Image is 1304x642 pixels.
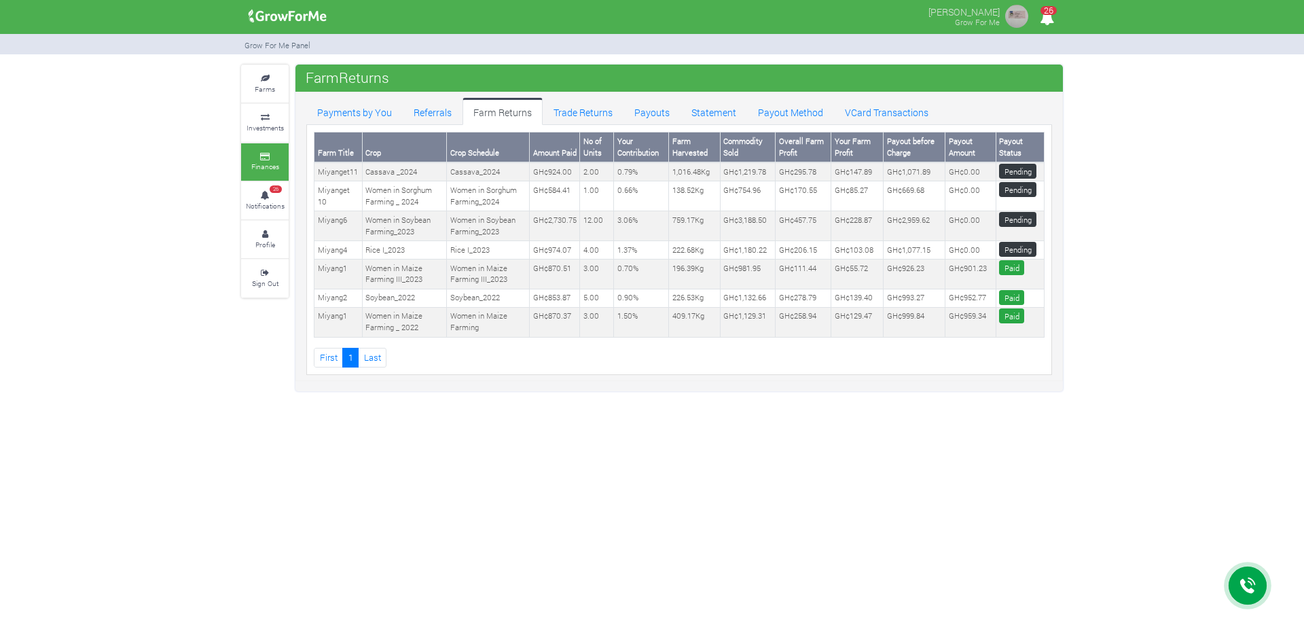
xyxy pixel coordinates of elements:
[720,307,775,337] td: GH¢1,129.31
[255,84,275,94] small: Farms
[945,307,996,337] td: GH¢959.34
[270,185,282,194] span: 26
[720,289,775,307] td: GH¢1,132.66
[831,211,884,241] td: GH¢228.87
[669,132,721,162] th: Farm Harvested
[999,260,1024,276] span: Paid
[314,289,363,307] td: Miyang2
[776,241,831,260] td: GH¢206.15
[614,181,669,211] td: 0.66%
[720,260,775,289] td: GH¢981.95
[362,162,447,181] td: Cassava _2024
[530,289,580,307] td: GH¢853.87
[447,162,530,181] td: Cassava_2024
[247,123,284,132] small: Investments
[255,240,275,249] small: Profile
[614,260,669,289] td: 0.70%
[884,260,945,289] td: GH¢926.23
[580,307,614,337] td: 3.00
[884,241,945,260] td: GH¢1,077.15
[955,17,1000,27] small: Grow For Me
[884,289,945,307] td: GH¢993.27
[530,162,580,181] td: GH¢924.00
[580,260,614,289] td: 3.00
[776,307,831,337] td: GH¢258.94
[884,132,945,162] th: Payout before Charge
[580,241,614,260] td: 4.00
[403,98,463,125] a: Referrals
[530,241,580,260] td: GH¢974.07
[447,307,530,337] td: Women in Maize Farming
[530,181,580,211] td: GH¢584.41
[720,211,775,241] td: GH¢3,188.50
[530,307,580,337] td: GH¢870.37
[314,348,1045,368] nav: Page Navigation
[999,182,1036,198] span: Pending
[314,307,363,337] td: Miyang1
[362,260,447,289] td: Women in Maize Farming III_2023
[614,132,669,162] th: Your Contribution
[463,98,543,125] a: Farm Returns
[996,132,1044,162] th: Payout Status
[580,211,614,241] td: 12.00
[681,98,747,125] a: Statement
[302,64,393,91] span: FarmReturns
[314,181,363,211] td: Miyanget 10
[831,162,884,181] td: GH¢147.89
[884,211,945,241] td: GH¢2,959.62
[314,132,363,162] th: Farm Title
[945,132,996,162] th: Payout Amount
[543,98,623,125] a: Trade Returns
[831,181,884,211] td: GH¢85.27
[314,260,363,289] td: Miyang1
[241,260,289,297] a: Sign Out
[999,242,1036,257] span: Pending
[776,132,831,162] th: Overall Farm Profit
[306,98,403,125] a: Payments by You
[720,181,775,211] td: GH¢754.96
[362,211,447,241] td: Women in Soybean Farming_2023
[1040,6,1057,15] span: 26
[580,289,614,307] td: 5.00
[252,279,278,288] small: Sign Out
[614,162,669,181] td: 0.79%
[530,211,580,241] td: GH¢2,730.75
[244,40,310,50] small: Grow For Me Panel
[669,260,721,289] td: 196.39Kg
[747,98,834,125] a: Payout Method
[831,132,884,162] th: Your Farm Profit
[244,3,331,30] img: growforme image
[447,181,530,211] td: Women in Sorghum Farming_2024
[614,289,669,307] td: 0.90%
[342,348,359,368] a: 1
[669,241,721,260] td: 222.68Kg
[928,3,1000,19] p: [PERSON_NAME]
[776,211,831,241] td: GH¢457.75
[669,162,721,181] td: 1,016.48Kg
[362,132,447,162] th: Crop
[1034,13,1060,26] a: 26
[623,98,681,125] a: Payouts
[669,181,721,211] td: 138.52Kg
[669,211,721,241] td: 759.17Kg
[834,98,939,125] a: VCard Transactions
[251,162,279,171] small: Finances
[580,162,614,181] td: 2.00
[362,289,447,307] td: Soybean_2022
[999,290,1024,306] span: Paid
[945,260,996,289] td: GH¢901.23
[362,181,447,211] td: Women in Sorghum Farming _ 2024
[614,211,669,241] td: 3.06%
[831,307,884,337] td: GH¢129.47
[720,132,775,162] th: Commodity Sold
[241,221,289,258] a: Profile
[999,212,1036,228] span: Pending
[241,182,289,219] a: 26 Notifications
[1034,3,1060,33] i: Notifications
[447,211,530,241] td: Women in Soybean Farming_2023
[241,65,289,103] a: Farms
[831,241,884,260] td: GH¢103.08
[831,260,884,289] td: GH¢55.72
[720,162,775,181] td: GH¢1,219.78
[358,348,386,368] a: Last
